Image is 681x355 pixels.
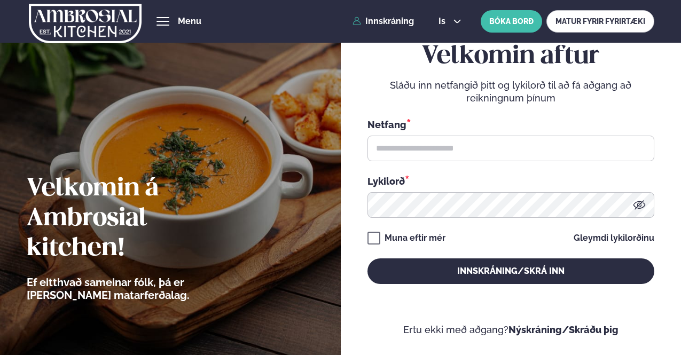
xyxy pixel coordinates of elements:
[156,15,169,28] button: hamburger
[367,79,654,105] p: Sláðu inn netfangið þitt og lykilorð til að fá aðgang að reikningnum þínum
[367,117,654,131] div: Netfang
[367,42,654,72] h2: Velkomin aftur
[29,2,142,45] img: logo
[367,258,654,284] button: Innskráning/Skrá inn
[27,174,248,264] h2: Velkomin á Ambrosial kitchen!
[439,17,449,26] span: is
[27,276,248,302] p: Ef eitthvað sameinar fólk, þá er [PERSON_NAME] matarferðalag.
[353,17,414,26] a: Innskráning
[367,174,654,188] div: Lykilorð
[367,324,654,336] p: Ertu ekki með aðgang?
[481,10,542,33] button: BÓKA BORÐ
[508,324,619,335] a: Nýskráning/Skráðu þig
[574,234,654,242] a: Gleymdi lykilorðinu
[430,17,470,26] button: is
[546,10,654,33] a: MATUR FYRIR FYRIRTÆKI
